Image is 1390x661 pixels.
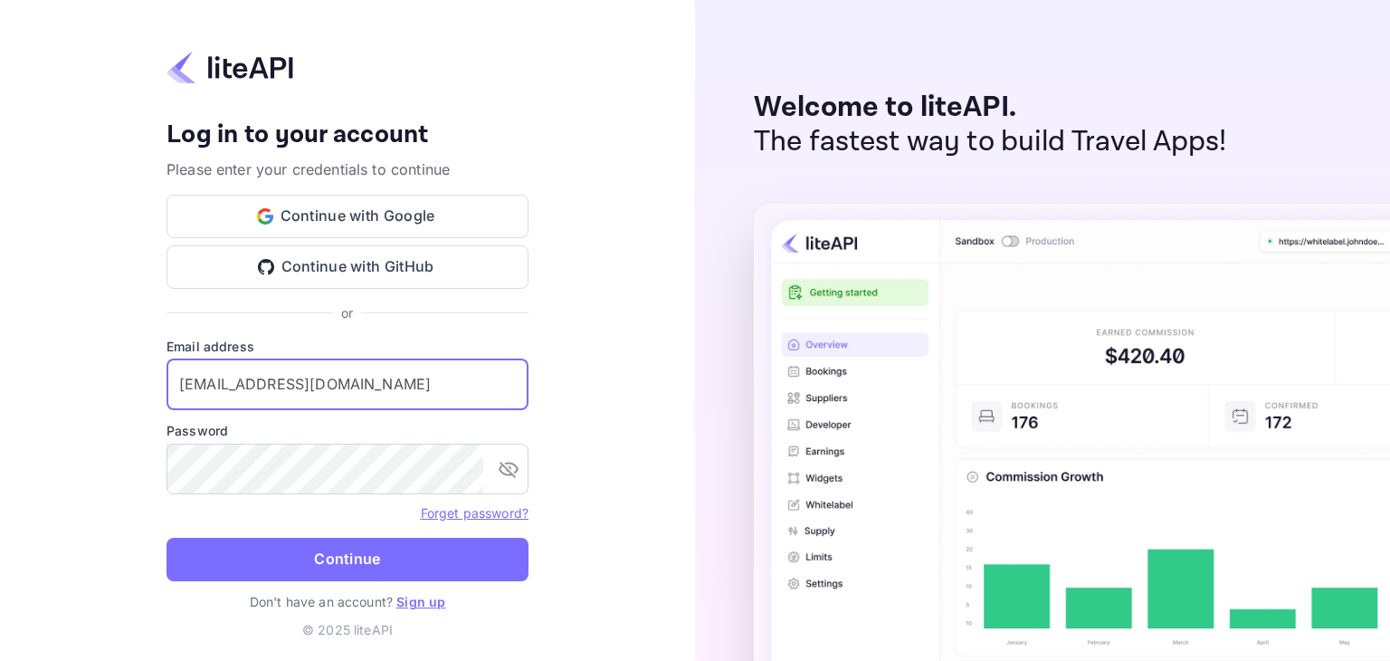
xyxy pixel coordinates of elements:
p: The fastest way to build Travel Apps! [754,125,1227,159]
h4: Log in to your account [167,120,528,151]
p: Don't have an account? [167,592,528,611]
img: liteapi [167,50,293,85]
button: Continue [167,538,528,581]
p: or [341,303,353,322]
button: Continue with Google [167,195,528,238]
p: © 2025 liteAPI [302,620,393,639]
keeper-lock: Open Keeper Popup [494,374,516,396]
button: toggle password visibility [490,451,527,487]
a: Sign up [396,594,445,609]
label: Email address [167,337,528,356]
a: Forget password? [421,505,528,521]
label: Password [167,421,528,440]
p: Welcome to liteAPI. [754,91,1227,125]
input: Enter your email address [167,359,528,410]
button: Continue with GitHub [167,245,528,289]
a: Forget password? [421,503,528,522]
p: Please enter your credentials to continue [167,158,528,180]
